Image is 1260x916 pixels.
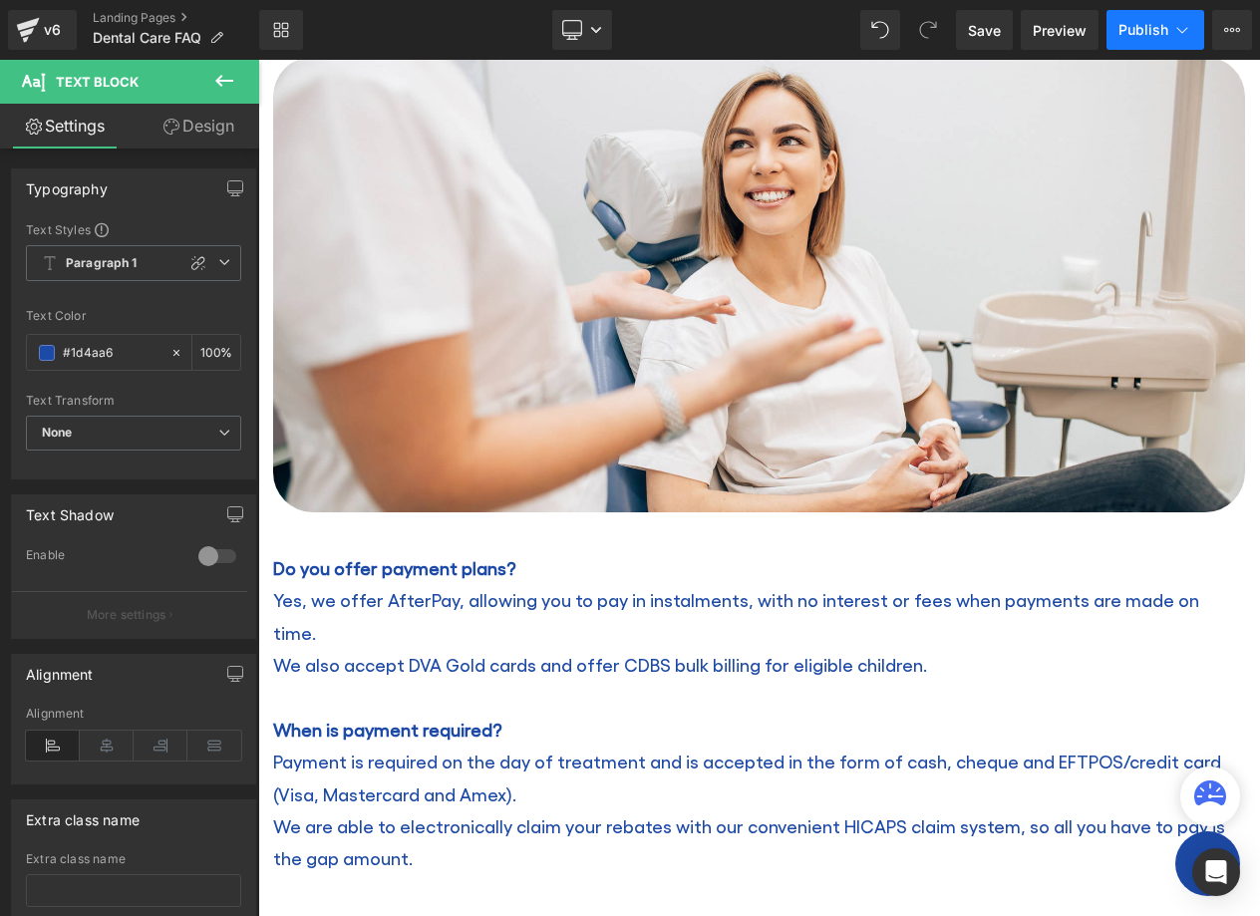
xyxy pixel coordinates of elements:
div: Text Color [26,309,241,323]
button: Publish [1106,10,1204,50]
div: Alignment [26,655,94,683]
div: Typography [26,169,108,197]
span: Dental Care FAQ [93,30,201,46]
div: Text Shadow [26,495,114,523]
span: When is payment required? [15,659,244,680]
div: v6 [40,17,65,43]
a: Design [134,104,263,149]
div: Open Intercom Messenger [1192,848,1240,896]
button: Undo [860,10,900,50]
div: Extra class name [26,852,241,866]
span: Do you offer payment plans? [15,497,258,518]
span: Yes, we offer AfterPay, allowing you to pay in instalments, with no interest or fees when payment... [15,529,941,582]
b: Paragraph 1 [66,255,138,272]
span: Payment is required on the day of treatment and is accepted in the form of cash, cheque and EFTPO... [15,691,963,744]
div: % [192,335,240,370]
div: Text Transform [26,394,241,408]
div: Alignment [26,707,241,721]
b: None [42,425,73,440]
p: More settings [87,606,166,624]
div: Enable [26,547,178,568]
button: More settings [12,591,247,638]
input: Color [63,342,160,364]
span: We also accept DVA Gold cards and offer CDBS bulk billing for eligible children. [15,594,669,615]
span: Publish [1118,22,1168,38]
a: Landing Pages [93,10,259,26]
span: Preview [1033,20,1087,41]
span: Save [968,20,1001,41]
span: Text Block [56,74,139,90]
a: Preview [1021,10,1099,50]
span: What do I do during a dental emergency? [15,852,360,873]
button: Redo [908,10,948,50]
button: More [1212,10,1252,50]
div: Text Styles [26,221,241,237]
div: Extra class name [26,800,140,828]
span: We are able to electronically claim your rebates with our convenient HICAPS claim system, so all ... [15,756,967,808]
a: New Library [259,10,303,50]
a: v6 [8,10,77,50]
